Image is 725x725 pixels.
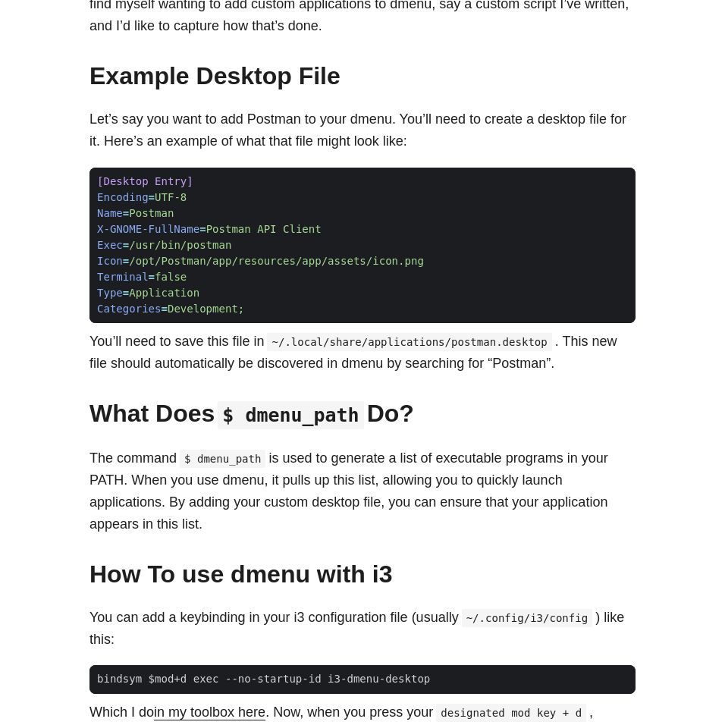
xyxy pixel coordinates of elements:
p: The command is used to generate a list of executable programs in your PATH. When you use dmenu, i... [89,447,636,535]
span: Exec [97,239,123,251]
span: = [199,223,206,235]
span: = [123,287,129,299]
span: Application [129,287,199,299]
span: Categories [97,303,161,315]
span: = [123,239,129,251]
span: UTF-8 [155,191,187,203]
span: Encoding [97,191,149,203]
span: = [161,303,167,315]
span: = [149,271,155,283]
p: You’ll need to save this file in . This new file should automatically be discovered in dmenu by s... [89,331,636,375]
span: = [149,191,155,203]
span: false [155,271,187,283]
a: in my toolbox here [154,705,265,720]
code: $ dmenu_path [218,401,363,429]
code: ~/.config/i3/config [462,609,593,627]
span: X-GNOME-FullName [97,223,199,235]
span: = [123,255,129,267]
span: [Desktop Entry] [97,175,193,187]
span: Postman API Client [206,223,322,235]
h2: How To use dmenu with i3 [89,560,636,588]
code: $ dmenu_path [180,450,265,468]
p: You can add a keybinding in your i3 configuration file (usually ) like this: [89,607,636,651]
span: = [123,207,129,219]
code: designated mod key + d [436,704,586,722]
span: /opt/Postman/app/resources/app/assets/icon.png [129,255,424,267]
span: Development; [168,303,244,315]
h2: What Does Do? [89,399,636,429]
span: bindsym $mod+d exec --no-startup-id i3-dmenu-desktop [89,671,438,687]
span: Name [97,207,123,219]
code: ~/.local/share/applications/postman.desktop [267,333,551,351]
p: Let’s say you want to add Postman to your dmenu. You’ll need to create a desktop file for it. Her... [89,108,636,152]
span: Icon [97,255,123,267]
span: /usr/bin/postman [129,239,231,251]
span: Terminal [97,271,149,283]
span: Type [97,287,123,299]
h2: Example Desktop File [89,61,636,90]
span: Postman [129,207,174,219]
